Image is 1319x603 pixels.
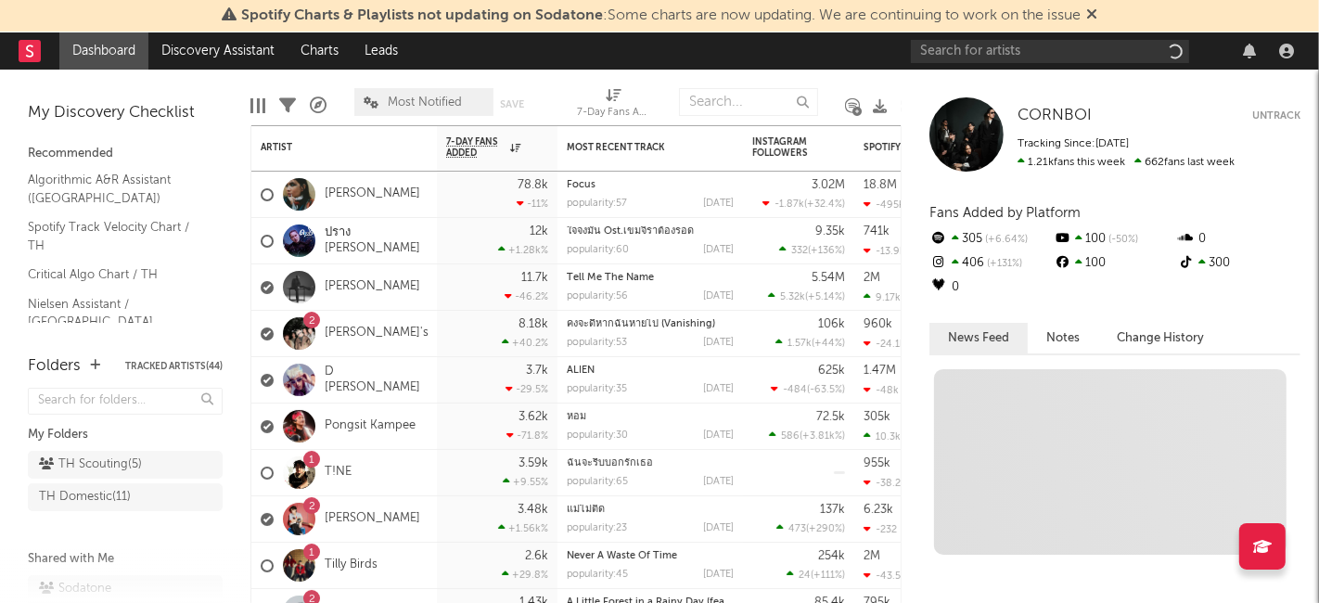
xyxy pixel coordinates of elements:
[1018,138,1129,149] span: Tracking Since: [DATE]
[771,383,845,395] div: ( )
[28,143,223,165] div: Recommended
[752,136,817,159] div: Instagram Followers
[787,569,845,581] div: ( )
[567,226,734,237] div: ใจจงมั่น Ost.เขมจิราต้องรอด
[703,570,734,580] div: [DATE]
[503,476,548,488] div: +9.55 %
[816,411,845,423] div: 72.5k
[679,88,818,116] input: Search...
[703,430,734,441] div: [DATE]
[567,505,734,515] div: แม่ไม่ติด
[261,142,400,153] div: Artist
[519,457,548,469] div: 3.59k
[517,198,548,210] div: -11 %
[28,483,223,511] a: TH Domestic(11)
[567,412,734,422] div: หอม
[814,339,842,349] span: +44 %
[984,259,1022,269] span: +131 %
[325,365,428,396] a: D [PERSON_NAME]
[567,291,628,301] div: popularity: 56
[28,355,81,378] div: Folders
[864,291,901,303] div: 9.17k
[703,384,734,394] div: [DATE]
[807,199,842,210] span: +32.4 %
[518,504,548,516] div: 3.48k
[567,430,628,441] div: popularity: 30
[502,337,548,349] div: +40.2 %
[567,570,628,580] div: popularity: 45
[325,326,429,341] a: [PERSON_NAME]'s
[28,424,223,446] div: My Folders
[505,290,548,302] div: -46.2 %
[498,522,548,534] div: +1.56k %
[703,338,734,348] div: [DATE]
[929,276,1053,300] div: 0
[577,102,651,124] div: 7-Day Fans Added (7-Day Fans Added)
[567,384,627,394] div: popularity: 35
[352,32,411,70] a: Leads
[500,99,524,109] button: Save
[525,550,548,562] div: 2.6k
[567,273,654,283] a: Tell Me The Name
[388,96,462,109] span: Most Notified
[820,504,845,516] div: 137k
[567,458,734,468] div: ฉันจะรีบบอกรักเธอ
[567,366,595,376] a: ALIEN
[775,199,804,210] span: -1.87k
[446,136,506,159] span: 7-Day Fans Added
[498,244,548,256] div: +1.28k %
[762,198,845,210] div: ( )
[788,524,806,534] span: 473
[567,366,734,376] div: ALIEN
[567,180,734,190] div: Focus
[769,430,845,442] div: ( )
[567,505,605,515] a: แม่ไม่ติด
[781,431,800,442] span: 586
[1053,227,1176,251] div: 100
[864,199,904,211] div: -495k
[788,339,812,349] span: 1.57k
[28,388,223,415] input: Search for folders...
[39,454,142,476] div: TH Scouting ( 5 )
[288,32,352,70] a: Charts
[1106,235,1138,245] span: -50 %
[28,102,223,124] div: My Discovery Checklist
[864,477,906,489] div: -38.2k
[519,411,548,423] div: 3.62k
[864,570,906,582] div: -43.5k
[783,385,807,395] span: -484
[911,40,1189,63] input: Search for artists
[929,206,1081,220] span: Fans Added by Platform
[864,550,880,562] div: 2M
[148,32,288,70] a: Discovery Assistant
[519,318,548,330] div: 8.18k
[982,235,1028,245] span: +6.64 %
[567,199,627,209] div: popularity: 57
[703,199,734,209] div: [DATE]
[567,142,706,153] div: Most Recent Track
[818,550,845,562] div: 254k
[864,411,890,423] div: 305k
[567,319,715,329] a: คงจะดีหากฉันหายไป (Vanishing)
[703,291,734,301] div: [DATE]
[567,477,628,487] div: popularity: 65
[779,244,845,256] div: ( )
[28,294,204,332] a: Nielsen Assistant / [GEOGRAPHIC_DATA]
[1028,323,1098,353] button: Notes
[768,290,845,302] div: ( )
[279,79,296,133] div: Filters
[812,179,845,191] div: 3.02M
[325,279,420,295] a: [PERSON_NAME]
[864,384,899,396] div: -48k
[28,451,223,479] a: TH Scouting(5)
[864,318,892,330] div: 960k
[1252,107,1300,125] button: Untrack
[799,571,811,581] span: 24
[776,522,845,534] div: ( )
[325,465,352,481] a: T!NE
[241,8,1081,23] span: : Some charts are now updating. We are continuing to work on the issue
[780,292,805,302] span: 5.32k
[325,225,428,257] a: ปราง [PERSON_NAME]
[791,246,808,256] span: 332
[567,319,734,329] div: คงจะดีหากฉันหายไป (Vanishing)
